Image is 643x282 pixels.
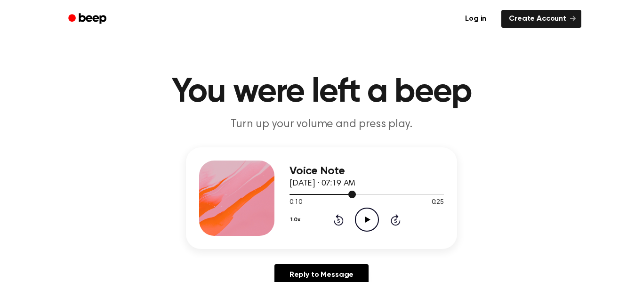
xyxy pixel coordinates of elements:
button: 1.0x [289,212,304,228]
span: 0:25 [432,198,444,208]
p: Turn up your volume and press play. [141,117,502,132]
h1: You were left a beep [80,75,563,109]
a: Beep [62,10,115,28]
span: [DATE] · 07:19 AM [289,179,355,188]
a: Log in [456,8,496,30]
span: 0:10 [289,198,302,208]
a: Create Account [501,10,581,28]
h3: Voice Note [289,165,444,177]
